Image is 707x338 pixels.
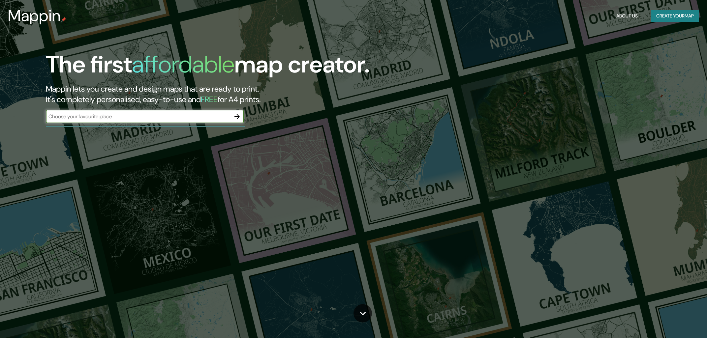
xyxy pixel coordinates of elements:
[8,7,61,25] h3: Mappin
[46,51,370,84] h1: The first map creator.
[201,94,218,104] h5: FREE
[651,10,699,22] button: Create yourmap
[46,113,231,120] input: Choose your favourite place
[648,312,700,331] iframe: Help widget launcher
[132,49,234,80] h1: affordable
[614,10,640,22] button: About Us
[61,17,66,22] img: mappin-pin
[46,84,399,105] h2: Mappin lets you create and design maps that are ready to print. It's completely personalised, eas...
